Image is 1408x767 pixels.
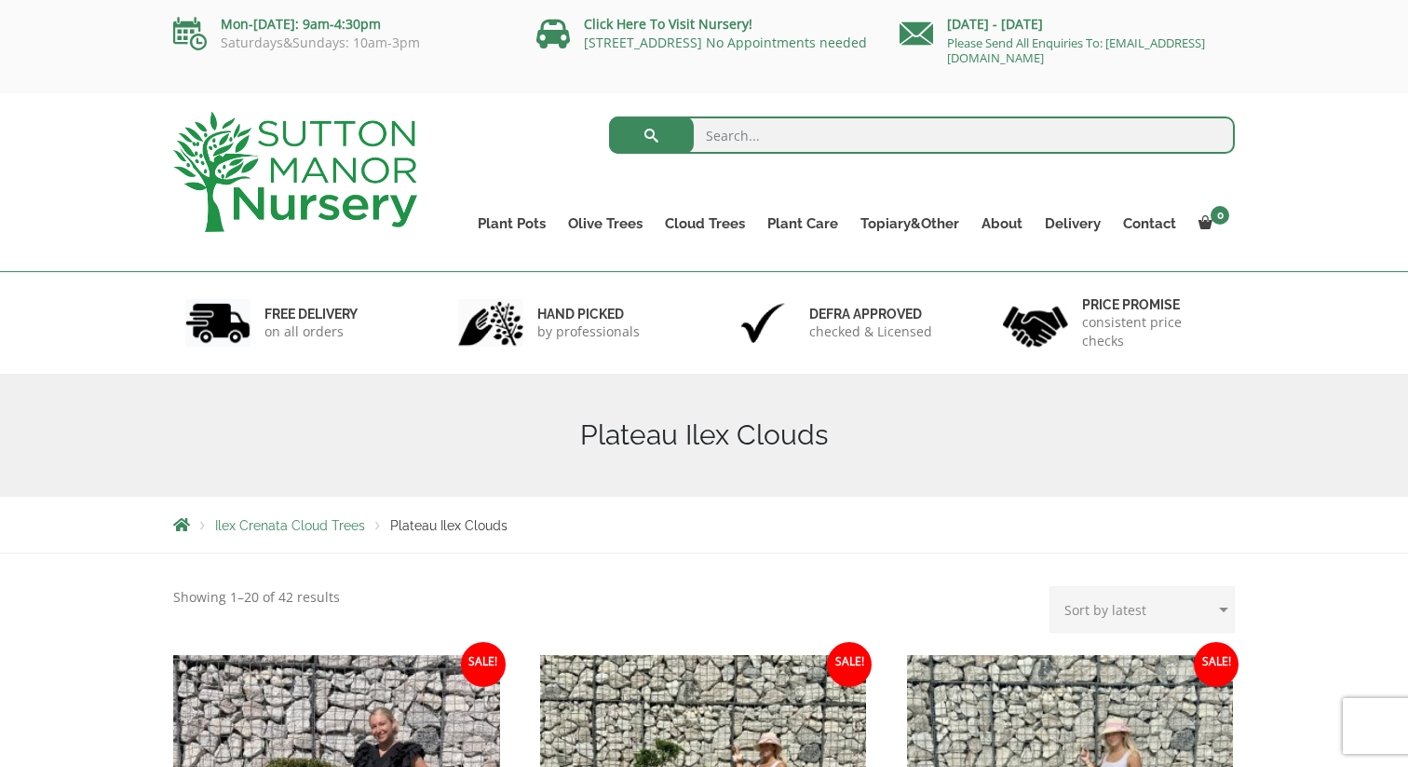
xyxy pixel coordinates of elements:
a: About [970,211,1034,237]
h6: Price promise [1082,296,1224,313]
select: Shop order [1049,586,1235,633]
a: Olive Trees [557,211,654,237]
a: Cloud Trees [654,211,756,237]
a: Please Send All Enquiries To: [EMAIL_ADDRESS][DOMAIN_NAME] [947,34,1205,66]
img: logo [173,112,417,232]
p: on all orders [264,322,358,341]
input: Search... [609,116,1236,154]
p: [DATE] - [DATE] [900,13,1235,35]
span: Sale! [827,642,872,687]
a: 0 [1187,211,1235,237]
h1: Plateau Ilex Clouds [173,418,1235,452]
a: Delivery [1034,211,1112,237]
a: [STREET_ADDRESS] No Appointments needed [584,34,867,51]
h6: Defra approved [809,306,932,322]
img: 3.jpg [730,299,795,347]
span: 0 [1211,206,1229,225]
p: Mon-[DATE]: 9am-4:30pm [173,13,508,35]
p: Saturdays&Sundays: 10am-3pm [173,35,508,50]
a: Topiary&Other [849,211,970,237]
a: Contact [1112,211,1187,237]
h6: hand picked [537,306,640,322]
p: by professionals [537,322,640,341]
h6: FREE DELIVERY [264,306,358,322]
img: 4.jpg [1003,294,1068,351]
span: Sale! [1194,642,1239,687]
span: Plateau Ilex Clouds [390,518,508,533]
nav: Breadcrumbs [173,517,1235,532]
a: Ilex Crenata Cloud Trees [215,518,365,533]
p: Showing 1–20 of 42 results [173,586,340,609]
p: checked & Licensed [809,322,932,341]
a: Plant Pots [467,211,557,237]
img: 2.jpg [458,299,523,347]
span: Sale! [461,642,506,687]
a: Click Here To Visit Nursery! [584,15,752,33]
p: consistent price checks [1082,313,1224,350]
img: 1.jpg [185,299,250,347]
a: Plant Care [756,211,849,237]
